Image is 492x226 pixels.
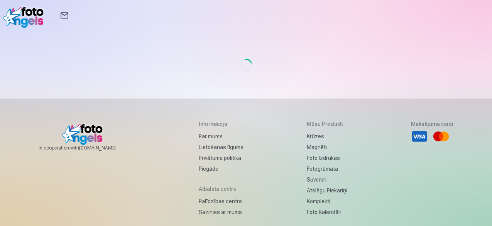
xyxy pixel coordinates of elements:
[79,145,135,151] a: [DOMAIN_NAME]
[307,196,347,207] a: Komplekti
[411,120,453,128] h5: Maksājuma veidi
[307,120,347,128] h5: Mūsu produkti
[199,207,243,218] a: Sazinies ar mums
[307,174,347,185] a: Suvenīri
[39,145,135,151] span: In cooperation with
[3,3,47,28] img: /v1
[307,207,347,218] a: Foto kalendāri
[199,131,243,142] a: Par mums
[199,120,243,128] h5: Informācija
[199,196,243,207] a: Palīdzības centrs
[307,153,347,163] a: Foto izdrukas
[433,128,450,145] li: Mastercard
[307,142,347,153] a: Magnēti
[199,142,243,153] a: Lietošanas līgums
[307,163,347,174] a: Fotogrāmata
[199,153,243,163] a: Privātuma politika
[411,128,428,145] li: Visa
[307,131,347,142] a: Krūzes
[199,163,243,174] a: Piegāde
[307,185,347,196] a: Atslēgu piekariņi
[199,185,243,193] h5: Atbalsta centrs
